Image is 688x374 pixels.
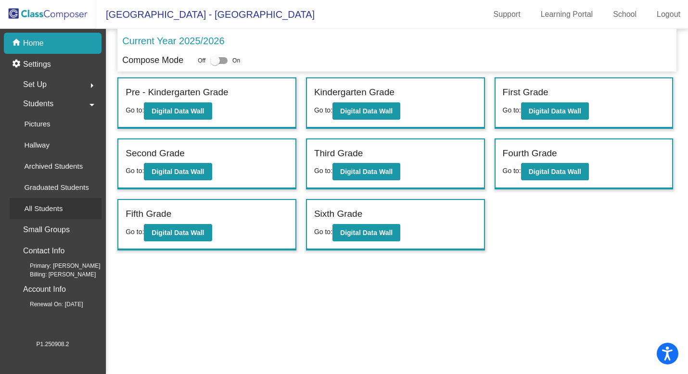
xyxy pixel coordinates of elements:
p: Hallway [24,139,50,151]
button: Digital Data Wall [332,224,400,241]
span: Students [23,97,53,111]
button: Digital Data Wall [332,163,400,180]
p: Compose Mode [122,54,183,67]
label: Third Grade [314,147,363,161]
span: Off [198,56,205,65]
mat-icon: settings [12,59,23,70]
span: Go to: [126,228,144,236]
span: Go to: [314,167,332,175]
button: Digital Data Wall [332,102,400,120]
button: Digital Data Wall [144,102,212,120]
a: School [605,7,644,22]
button: Digital Data Wall [521,102,589,120]
p: Small Groups [23,223,70,237]
button: Digital Data Wall [521,163,589,180]
label: Second Grade [126,147,185,161]
b: Digital Data Wall [529,168,581,175]
label: Fourth Grade [503,147,557,161]
label: Pre - Kindergarten Grade [126,86,228,100]
p: Graduated Students [24,182,89,193]
p: Archived Students [24,161,83,172]
p: Pictures [24,118,50,130]
span: Go to: [503,106,521,114]
p: Current Year 2025/2026 [122,34,224,48]
a: Support [486,7,528,22]
label: Sixth Grade [314,207,362,221]
span: Go to: [126,106,144,114]
b: Digital Data Wall [340,107,393,115]
mat-icon: home [12,37,23,49]
p: Contact Info [23,244,64,258]
label: Fifth Grade [126,207,171,221]
p: Home [23,37,44,49]
a: Logout [649,7,688,22]
span: Billing: [PERSON_NAME] [14,270,96,279]
span: Go to: [314,228,332,236]
span: Go to: [314,106,332,114]
button: Digital Data Wall [144,163,212,180]
button: Digital Data Wall [144,224,212,241]
mat-icon: arrow_drop_down [86,99,98,111]
p: Settings [23,59,51,70]
span: [GEOGRAPHIC_DATA] - [GEOGRAPHIC_DATA] [96,7,315,22]
b: Digital Data Wall [340,168,393,175]
span: On [232,56,240,65]
mat-icon: arrow_right [86,80,98,91]
b: Digital Data Wall [152,107,204,115]
span: Go to: [126,167,144,175]
b: Digital Data Wall [152,229,204,237]
b: Digital Data Wall [529,107,581,115]
span: Set Up [23,78,47,91]
span: Primary: [PERSON_NAME] [14,262,101,270]
label: First Grade [503,86,548,100]
p: All Students [24,203,63,214]
p: Account Info [23,283,66,296]
b: Digital Data Wall [340,229,393,237]
span: Go to: [503,167,521,175]
a: Learning Portal [533,7,601,22]
b: Digital Data Wall [152,168,204,175]
label: Kindergarten Grade [314,86,395,100]
span: Renewal On: [DATE] [14,300,83,309]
